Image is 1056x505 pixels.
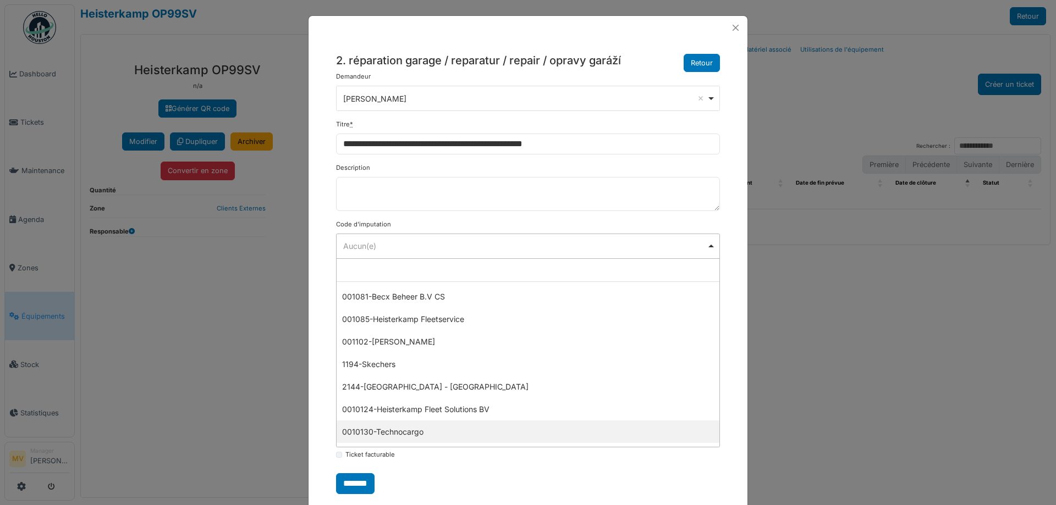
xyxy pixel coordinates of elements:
div: 001102-[PERSON_NAME] [337,330,719,353]
div: 0010140-Isoproc SCRL [337,443,719,465]
h5: 2. réparation garage / reparatur / repair / opravy garáží [336,54,621,68]
label: Titre [336,120,353,129]
button: Remove item: '7299' [695,93,706,104]
div: 0010124-Heisterkamp Fleet Solutions BV [337,398,719,420]
div: 001081-Becx Beheer B.V CS [337,285,719,308]
label: Code d'imputation [336,220,391,229]
input: Aucun(e) [337,259,719,282]
abbr: Requis [350,120,353,128]
div: 001085-Heisterkamp Fleetservice [337,308,719,330]
button: Retour [684,54,720,72]
label: Ticket facturable [345,450,395,459]
button: Close [728,20,743,35]
div: [PERSON_NAME] [343,93,707,104]
div: 1194-Skechers [337,353,719,375]
div: Aucun(e) [343,240,707,252]
label: Description [336,163,370,173]
div: 0010130-Technocargo [337,420,719,443]
div: 2144-[GEOGRAPHIC_DATA] - [GEOGRAPHIC_DATA] [337,375,719,398]
label: Demandeur [336,72,371,81]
